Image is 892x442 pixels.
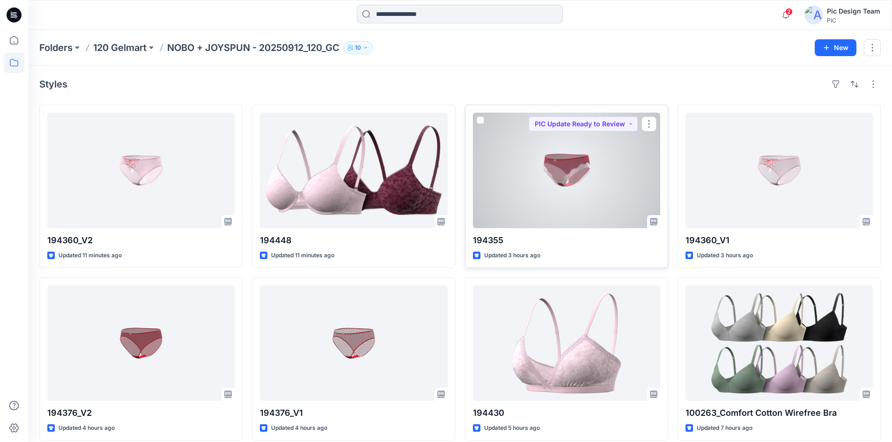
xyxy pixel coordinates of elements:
p: Updated 7 hours ago [697,423,752,433]
p: 10 [355,43,361,53]
p: Updated 3 hours ago [484,251,540,261]
p: 194376_V1 [260,406,447,420]
p: 194430 [473,406,660,420]
p: 194360_V2 [47,234,235,247]
p: 194360_V1 [686,234,873,247]
p: NOBO + JOYSPUN - 20250912_120_GC [167,41,339,54]
div: Pic Design Team [827,6,880,17]
h4: Styles [39,79,67,90]
a: 194360_V1 [686,113,873,228]
a: 194430 [473,285,660,401]
a: Folders [39,41,73,54]
button: New [815,39,856,56]
p: Updated 11 minutes ago [59,251,122,261]
p: Updated 4 hours ago [271,423,327,433]
a: 120 Gelmart [93,41,147,54]
a: 194360_V2 [47,113,235,228]
p: 194376_V2 [47,406,235,420]
p: Updated 4 hours ago [59,423,115,433]
p: Updated 11 minutes ago [271,251,334,261]
span: 2 [785,8,793,15]
div: PIC [827,17,880,24]
a: 194355 [473,113,660,228]
img: avatar [804,6,823,24]
p: 194355 [473,234,660,247]
p: Updated 5 hours ago [484,423,540,433]
a: 194376_V1 [260,285,447,401]
p: 100263_Comfort Cotton Wirefree Bra [686,406,873,420]
a: 194448 [260,113,447,228]
p: Updated 3 hours ago [697,251,753,261]
a: 100263_Comfort Cotton Wirefree Bra [686,285,873,401]
a: 194376_V2 [47,285,235,401]
button: 10 [343,41,373,54]
p: 194448 [260,234,447,247]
